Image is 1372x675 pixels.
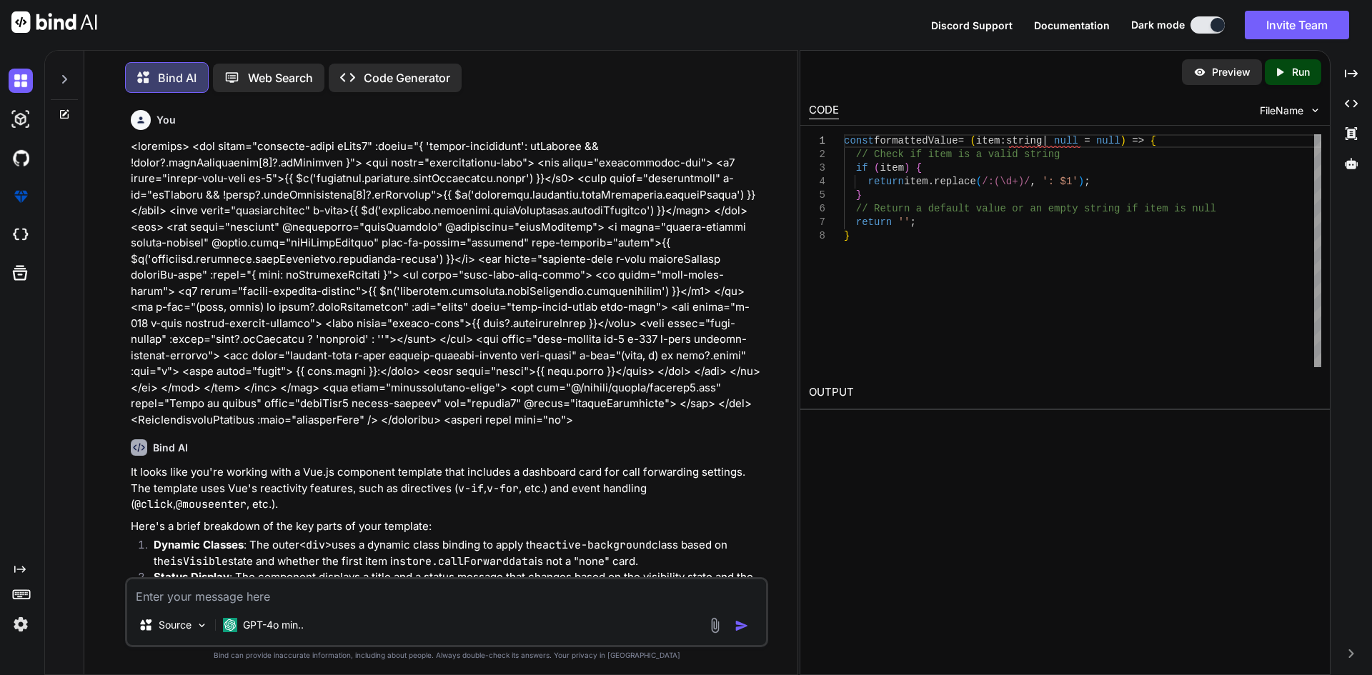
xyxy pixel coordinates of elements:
[9,69,33,93] img: darkChat
[1150,135,1155,146] span: {
[154,538,244,551] strong: Dynamic Classes
[1292,65,1310,79] p: Run
[487,481,519,496] code: v-for
[904,162,910,174] span: )
[916,162,922,174] span: {
[1260,104,1303,118] span: FileName
[970,135,975,146] span: (
[1245,11,1349,39] button: Invite Team
[809,216,825,229] div: 7
[855,203,1155,214] span: // Return a default value or an empty string if it
[809,189,825,202] div: 5
[958,135,963,146] span: =
[1042,135,1048,146] span: |
[154,537,765,569] p: : The outer uses a dynamic class binding to apply the class based on the state and whether the fi...
[880,162,904,174] span: item
[542,538,652,552] code: active-background
[153,441,188,455] h6: Bind AI
[1078,176,1083,187] span: )
[159,618,192,632] p: Source
[844,135,874,146] span: const
[176,497,247,511] code: @mouseenter
[809,202,825,216] div: 6
[904,176,928,187] span: item
[1309,104,1321,116] img: chevron down
[9,223,33,247] img: cloudideIcon
[223,618,237,632] img: GPT-4o mini
[131,519,765,535] p: Here's a brief breakdown of the key parts of your template:
[299,538,332,552] code: <div>
[170,554,228,569] code: isVisible
[243,618,304,632] p: GPT-4o min..
[154,570,229,584] strong: Status Display
[1034,19,1110,31] span: Documentation
[248,69,313,86] p: Web Search
[134,497,173,511] code: @click
[131,139,765,428] p: <loremips> <dol sitam="consecte-adipi eLits7" :doeiu="{ 'tempor-incididunt': utLaboree && !dolor?...
[9,184,33,209] img: premium
[800,376,1330,409] h2: OUTPUT
[1006,135,1042,146] span: string
[1084,176,1090,187] span: ;
[1120,135,1125,146] span: )
[910,216,915,228] span: ;
[874,162,880,174] span: (
[809,148,825,161] div: 2
[809,175,825,189] div: 4
[1096,135,1120,146] span: null
[9,612,33,636] img: settings
[11,11,97,33] img: Bind AI
[868,176,903,187] span: return
[1156,203,1216,214] span: em is null
[196,619,208,631] img: Pick Models
[1131,18,1185,32] span: Dark mode
[1042,176,1078,187] span: ': $1'
[928,176,933,187] span: .
[931,19,1013,31] span: Discord Support
[9,146,33,170] img: githubDark
[399,554,535,569] code: store.callForwarddata
[1000,135,1005,146] span: :
[976,135,1000,146] span: item
[1034,18,1110,33] button: Documentation
[976,176,982,187] span: (
[156,113,176,127] h6: You
[1054,135,1078,146] span: null
[1193,66,1206,79] img: preview
[844,230,850,241] span: }
[855,149,1060,160] span: // Check if item is a valid string
[809,229,825,243] div: 8
[809,161,825,175] div: 3
[158,69,197,86] p: Bind AI
[154,569,765,601] p: : The component displays a title and a status message that changes based on the visibility state ...
[809,134,825,148] div: 1
[1132,135,1144,146] span: =>
[707,617,723,634] img: attachment
[855,189,861,201] span: }
[931,18,1013,33] button: Discord Support
[855,216,891,228] span: return
[809,102,839,119] div: CODE
[898,216,910,228] span: ''
[131,464,765,513] p: It looks like you're working with a Vue.js component template that includes a dashboard card for ...
[855,162,868,174] span: if
[1084,135,1090,146] span: =
[9,107,33,131] img: darkAi-studio
[125,650,768,661] p: Bind can provide inaccurate information, including about people. Always double-check its answers....
[735,619,749,633] img: icon
[982,176,1030,187] span: /:(\d+)/
[458,481,484,496] code: v-if
[874,135,958,146] span: formattedValue
[364,69,450,86] p: Code Generator
[1212,65,1251,79] p: Preview
[934,176,976,187] span: replace
[1030,176,1035,187] span: ,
